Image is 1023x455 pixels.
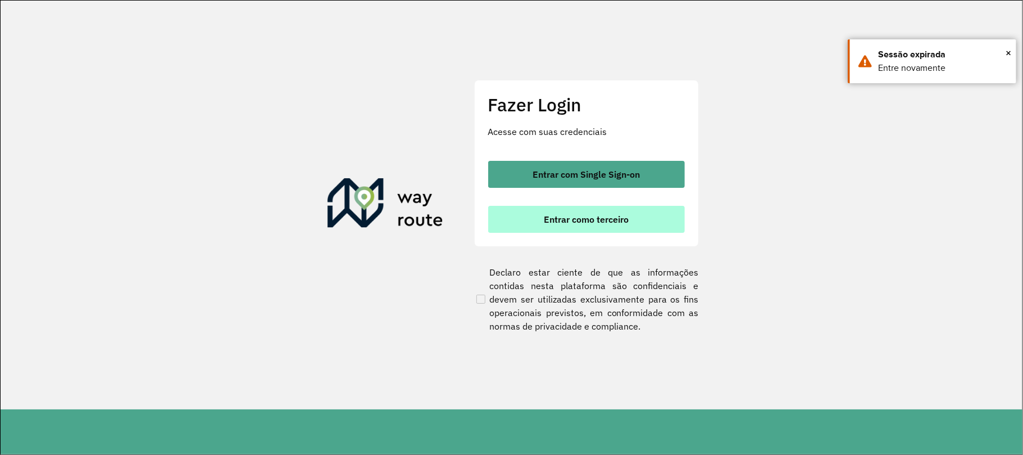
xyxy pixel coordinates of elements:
[878,48,1008,61] div: Sessão expirada
[488,94,685,115] h2: Fazer Login
[533,170,640,179] span: Entrar com Single Sign-on
[474,265,699,333] label: Declaro estar ciente de que as informações contidas nesta plataforma são confidenciais e devem se...
[328,178,443,232] img: Roteirizador AmbevTech
[488,161,685,188] button: button
[1006,44,1011,61] button: Close
[1006,44,1011,61] span: ×
[544,215,629,224] span: Entrar como terceiro
[488,125,685,138] p: Acesse com suas credenciais
[488,206,685,233] button: button
[878,61,1008,75] div: Entre novamente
